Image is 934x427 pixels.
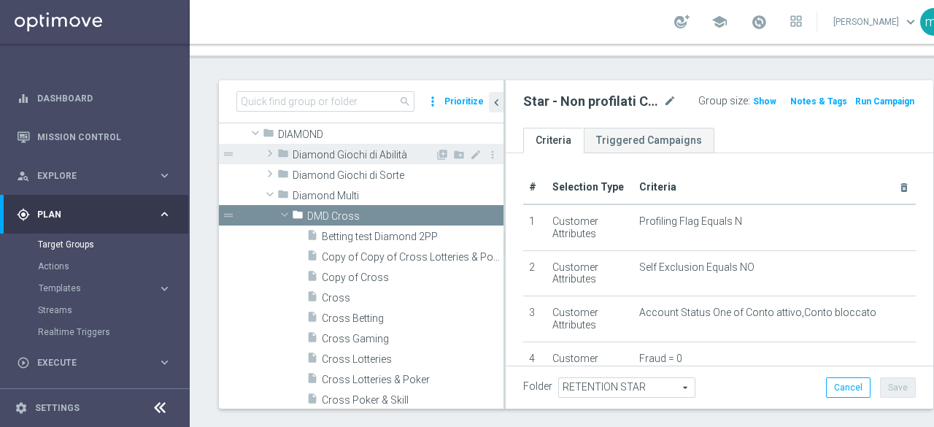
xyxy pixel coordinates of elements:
[639,181,676,193] span: Criteria
[903,14,919,30] span: keyboard_arrow_down
[639,353,682,365] span: Fraud = 0
[322,231,503,243] span: Betting test Diamond 2PP
[307,210,503,223] span: DMD Cross
[523,128,584,153] a: Criteria
[16,93,172,104] button: equalizer Dashboard
[16,357,172,369] button: play_circle_outline Execute keyboard_arrow_right
[263,127,274,144] i: folder
[277,147,289,164] i: folder
[38,234,188,255] div: Target Groups
[489,92,503,112] button: chevron_left
[789,93,849,109] button: Notes & Tags
[17,356,158,369] div: Execute
[37,358,158,367] span: Execute
[16,131,172,143] button: Mission Control
[236,91,414,112] input: Quick find group or folder
[663,93,676,110] i: mode_edit
[158,207,171,221] i: keyboard_arrow_right
[293,169,503,182] span: Diamond Giochi di Sorte
[523,250,547,296] td: 2
[748,95,750,107] label: :
[306,372,318,389] i: insert_drive_file
[158,282,171,296] i: keyboard_arrow_right
[17,208,30,221] i: gps_fixed
[523,342,547,388] td: 4
[436,149,448,161] i: Add Target group
[38,299,188,321] div: Streams
[17,169,158,182] div: Explore
[306,331,318,348] i: insert_drive_file
[17,92,30,105] i: equalizer
[17,118,171,156] div: Mission Control
[322,394,503,407] span: Cross Poker &amp; Skill
[17,169,30,182] i: person_search
[37,79,171,118] a: Dashboard
[547,296,633,342] td: Customer Attributes
[399,96,411,107] span: search
[523,296,547,342] td: 3
[15,401,28,415] i: settings
[826,377,871,398] button: Cancel
[832,11,920,33] a: [PERSON_NAME]keyboard_arrow_down
[306,250,318,266] i: insert_drive_file
[306,291,318,307] i: insert_drive_file
[277,188,289,205] i: folder
[38,261,152,272] a: Actions
[425,91,440,112] i: more_vert
[306,270,318,287] i: insert_drive_file
[547,204,633,250] td: Customer Attributes
[17,79,171,118] div: Dashboard
[487,149,498,161] i: more_vert
[277,168,289,185] i: folder
[547,250,633,296] td: Customer Attributes
[16,209,172,220] div: gps_fixed Plan keyboard_arrow_right
[322,251,503,263] span: Copy of Copy of Cross Lotteries &amp; Poker
[38,277,188,299] div: Templates
[39,284,143,293] span: Templates
[322,292,503,304] span: Cross
[523,380,552,393] label: Folder
[306,311,318,328] i: insert_drive_file
[17,356,30,369] i: play_circle_outline
[639,261,754,274] span: Self Exclusion Equals NO
[453,149,465,161] i: Add Folder
[442,92,486,112] button: Prioritize
[37,118,171,156] a: Mission Control
[322,374,503,386] span: Cross Lotteries &amp; Poker
[322,333,503,345] span: Cross Gaming
[584,128,714,153] a: Triggered Campaigns
[17,208,158,221] div: Plan
[278,128,503,141] span: DIAMOND
[35,404,80,412] a: Settings
[306,352,318,369] i: insert_drive_file
[306,229,318,246] i: insert_drive_file
[292,209,304,226] i: folder
[293,149,435,161] span: Diamond Giochi di Abilit&#xE0;
[322,272,503,284] span: Copy of Cross
[523,171,547,204] th: #
[37,210,158,219] span: Plan
[470,149,482,161] i: Rename Folder
[547,171,633,204] th: Selection Type
[880,377,916,398] button: Save
[38,282,172,294] button: Templates keyboard_arrow_right
[322,312,503,325] span: Cross Betting
[16,170,172,182] div: person_search Explore keyboard_arrow_right
[639,307,876,319] span: Account Status One of Conto attivo,Conto bloccato
[698,95,748,107] label: Group size
[38,321,188,343] div: Realtime Triggers
[306,393,318,409] i: insert_drive_file
[38,326,152,338] a: Realtime Triggers
[158,169,171,182] i: keyboard_arrow_right
[639,215,742,228] span: Profiling Flag Equals N
[39,284,158,293] div: Templates
[547,342,633,388] td: Customer Attributes
[898,182,910,193] i: delete_forever
[711,14,727,30] span: school
[38,239,152,250] a: Target Groups
[37,172,158,180] span: Explore
[322,353,503,366] span: Cross Lotteries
